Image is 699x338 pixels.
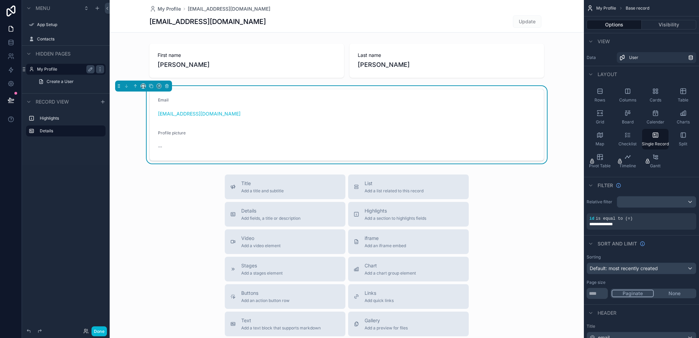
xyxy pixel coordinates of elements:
span: Checklist [618,141,637,147]
a: My Profile [149,5,181,12]
button: Single Record [642,129,669,149]
span: Filter [598,182,613,189]
span: Map [596,141,604,147]
span: Layout [598,71,617,78]
span: Gantt [650,163,661,169]
span: Header [598,310,616,316]
span: is equal to (=) [596,216,633,221]
span: Charts [677,119,690,125]
span: Timeline [619,163,636,169]
label: Data [587,55,614,60]
span: My Profile [158,5,181,12]
span: Table [678,97,688,103]
button: Calendar [642,107,669,128]
button: Options [587,20,642,29]
span: Rows [594,97,605,103]
button: Split [670,129,696,149]
span: Record view [36,98,69,105]
button: Done [91,326,107,336]
label: Sorting [587,254,601,260]
button: Columns [614,85,641,106]
span: Sort And Limit [598,240,637,247]
button: Map [587,129,613,149]
div: scrollable content [22,110,110,143]
span: Default: most recently created [590,265,658,271]
button: Pivot Table [587,151,613,171]
label: Title [587,324,696,329]
a: Create a User [34,76,106,87]
span: Pivot Table [589,163,611,169]
span: Split [679,141,687,147]
a: [EMAIL_ADDRESS][DOMAIN_NAME] [188,5,270,12]
button: Charts [670,107,696,128]
button: Grid [587,107,613,128]
button: None [654,290,695,297]
button: Paginate [612,290,654,297]
label: Details [40,128,100,134]
span: Single Record [642,141,669,147]
label: Page size [587,280,605,285]
button: Gantt [642,151,669,171]
span: Create a User [47,79,74,84]
label: My Profile [37,67,92,72]
label: App Setup [37,22,104,27]
span: Columns [619,97,636,103]
label: Relative filter [587,199,614,205]
span: id [589,216,594,221]
span: Cards [650,97,661,103]
label: Highlights [40,116,103,121]
h1: [EMAIL_ADDRESS][DOMAIN_NAME] [149,17,266,26]
span: Base record [626,5,649,11]
span: User [629,55,638,60]
button: Cards [642,85,669,106]
span: Menu [36,5,50,12]
button: Table [670,85,696,106]
a: User [617,52,696,63]
span: Grid [596,119,604,125]
span: View [598,38,610,45]
label: Contacts [37,36,104,42]
span: My Profile [596,5,616,11]
button: Board [614,107,641,128]
span: Board [622,119,634,125]
button: Timeline [614,151,641,171]
button: Checklist [614,129,641,149]
span: Calendar [647,119,664,125]
button: Default: most recently created [587,263,696,274]
button: Visibility [642,20,697,29]
button: Rows [587,85,613,106]
span: Hidden pages [36,50,71,57]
